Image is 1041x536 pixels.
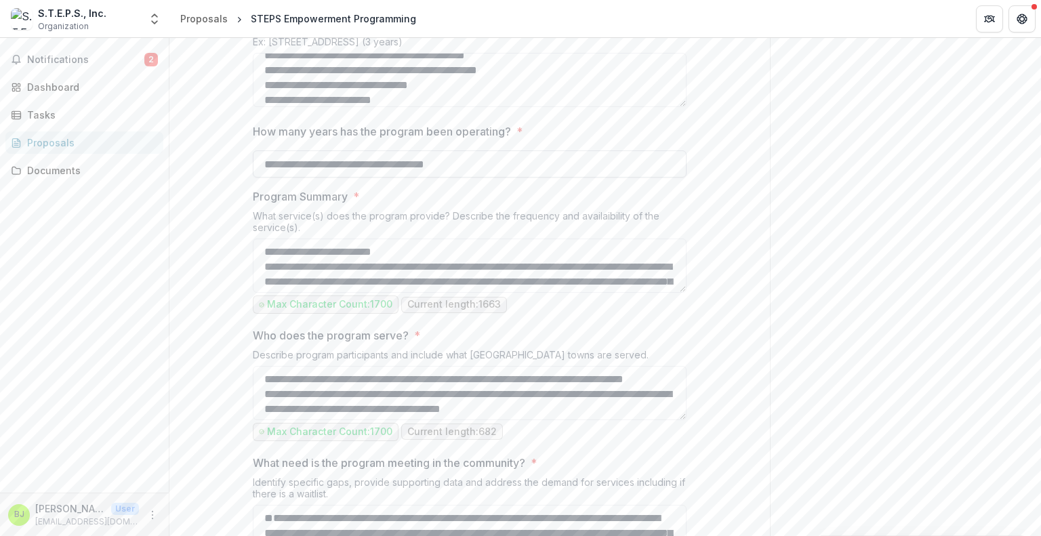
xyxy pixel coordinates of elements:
div: Proposals [27,136,152,150]
span: 2 [144,53,158,66]
p: Max Character Count: 1700 [267,426,392,438]
span: Organization [38,20,89,33]
p: [EMAIL_ADDRESS][DOMAIN_NAME] [35,516,139,528]
nav: breadcrumb [175,9,422,28]
a: Documents [5,159,163,182]
div: Beatrice Jennette [14,510,24,519]
div: Proposals [180,12,228,26]
div: Documents [27,163,152,178]
a: Dashboard [5,76,163,98]
p: Current length: 682 [407,426,497,438]
p: [PERSON_NAME] [35,501,106,516]
div: Describe program participants and include what [GEOGRAPHIC_DATA] towns are served. [253,349,687,366]
div: Tasks [27,108,152,122]
div: S.T.E.P.S., Inc. [38,6,106,20]
img: S.T.E.P.S., Inc. [11,8,33,30]
p: What need is the program meeting in the community? [253,455,525,471]
p: How many years has the program been operating? [253,123,511,140]
button: Open entity switcher [145,5,164,33]
p: Program Summary [253,188,348,205]
p: Max Character Count: 1700 [267,299,392,310]
button: Partners [976,5,1003,33]
button: More [144,507,161,523]
div: Identify specific gaps, provide supporting data and address the demand for services including if ... [253,476,687,505]
span: Notifications [27,54,144,66]
button: Notifications2 [5,49,163,70]
p: Current length: 1663 [407,299,501,310]
a: Proposals [5,131,163,154]
div: What service(s) does the program provide? Describe the frequency and availaibility of the service... [253,210,687,239]
div: STEPS Empowerment Programming [251,12,416,26]
div: Dashboard [27,80,152,94]
a: Proposals [175,9,233,28]
p: User [111,503,139,515]
a: Tasks [5,104,163,126]
button: Get Help [1008,5,1036,33]
p: Who does the program serve? [253,327,409,344]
